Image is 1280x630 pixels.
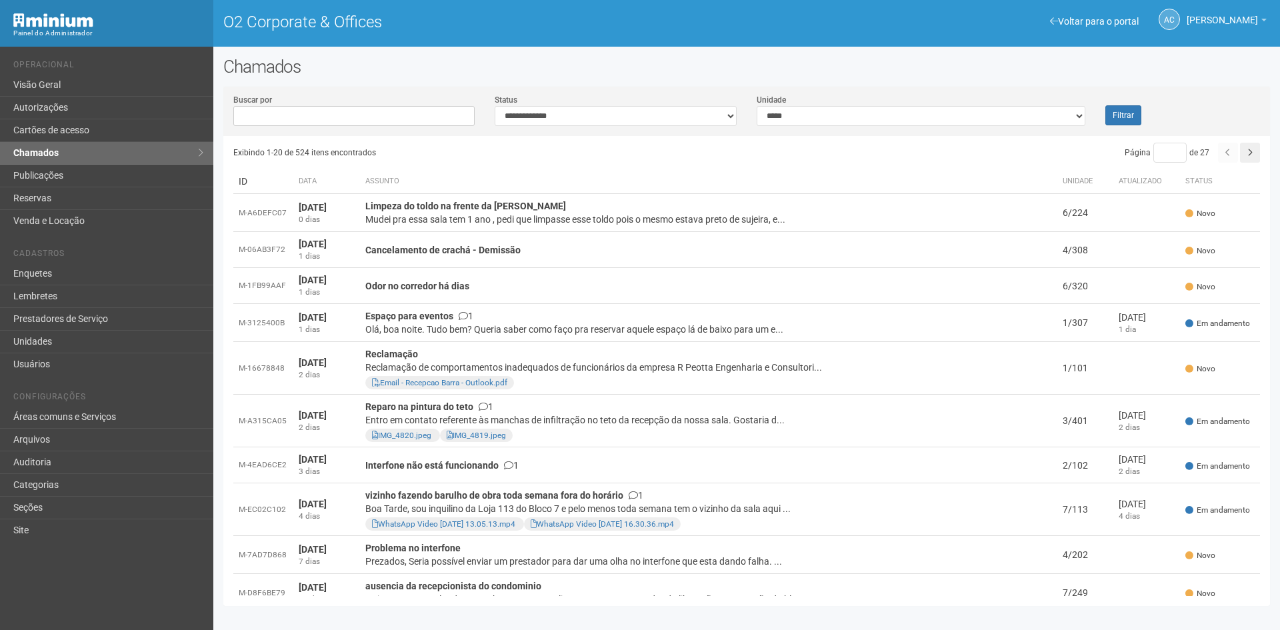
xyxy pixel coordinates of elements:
li: Cadastros [13,249,203,263]
span: 2 dias [1119,467,1140,476]
strong: Espaço para eventos [365,311,453,321]
strong: Reclamação [365,349,418,359]
strong: vizinho fazendo barulho de obra toda semana fora do horário [365,490,623,501]
strong: [DATE] [299,582,327,593]
a: IMG_4819.jpeg [447,431,506,440]
div: Boa Tarde, sou inquilino da Loja 113 do Bloco 7 e pelo menos toda semana tem o vizinho da sala aq... [365,502,1052,515]
th: Data [293,169,360,194]
strong: Reparo na pintura do teto [365,401,473,412]
div: 7 dias [299,556,355,567]
td: 2/102 [1057,447,1113,483]
td: M-06AB3F72 [233,232,293,268]
td: M-1FB99AAF [233,268,293,304]
a: [PERSON_NAME] [1187,17,1267,27]
td: 7/113 [1057,483,1113,536]
span: Novo [1185,281,1215,293]
div: 4 dias [299,511,355,522]
span: 1 [504,460,519,471]
span: Página de 27 [1125,148,1209,157]
span: Novo [1185,208,1215,219]
li: Configurações [13,392,203,406]
td: 4/308 [1057,232,1113,268]
div: Painel do Administrador [13,27,203,39]
strong: [DATE] [299,357,327,368]
span: Novo [1185,245,1215,257]
div: [DATE] [1119,311,1175,324]
td: M-A6DEFC07 [233,194,293,232]
th: Atualizado [1113,169,1180,194]
span: Novo [1185,550,1215,561]
th: Unidade [1057,169,1113,194]
th: Assunto [360,169,1057,194]
span: 1 [479,401,493,412]
strong: Limpeza do toldo na frente da [PERSON_NAME] [365,201,566,211]
strong: [DATE] [299,202,327,213]
label: Status [495,94,517,106]
strong: Cancelamento de crachá - Demissão [365,245,521,255]
a: IMG_4820.jpeg [372,431,431,440]
th: Status [1180,169,1260,194]
div: Reclamação de comportamentos inadequados de funcionários da empresa R Peotta Engenharia e Consult... [365,361,1052,374]
div: [DATE] [1119,409,1175,422]
td: M-3125400B [233,304,293,342]
div: [DATE] [1119,497,1175,511]
a: Voltar para o portal [1050,16,1139,27]
strong: [DATE] [299,410,327,421]
strong: [DATE] [299,312,327,323]
span: Novo [1185,363,1215,375]
span: Ana Carla de Carvalho Silva [1187,2,1258,25]
td: M-D8F6BE79 [233,574,293,612]
td: M-16678848 [233,342,293,395]
td: M-4EAD6CE2 [233,447,293,483]
div: Hoje 15/09 por volta das 15:55h enquanto os clientes estavam aguardando liberação na recepção do ... [365,593,1052,606]
span: 1 [629,490,643,501]
td: ID [233,169,293,194]
td: 4/202 [1057,536,1113,574]
strong: [DATE] [299,239,327,249]
div: 18 dias [299,594,355,605]
td: 6/224 [1057,194,1113,232]
img: Minium [13,13,93,27]
button: Filtrar [1105,105,1141,125]
li: Operacional [13,60,203,74]
span: 1 [459,311,473,321]
div: 3 dias [299,466,355,477]
label: Buscar por [233,94,272,106]
div: [DATE] [1119,453,1175,466]
td: M-A315CA05 [233,395,293,447]
span: Em andamento [1185,318,1250,329]
div: 1 dias [299,251,355,262]
td: M-7AD7D868 [233,536,293,574]
h1: O2 Corporate & Offices [223,13,737,31]
div: 1 dias [299,324,355,335]
label: Unidade [757,94,786,106]
strong: [DATE] [299,499,327,509]
a: Email - Recepcao Barra - Outlook.pdf [372,378,507,387]
td: M-EC02C102 [233,483,293,536]
strong: ausencia da recepcionista do condominio [365,581,541,591]
strong: [DATE] [299,454,327,465]
a: AC [1159,9,1180,30]
div: Exibindo 1-20 de 524 itens encontrados [233,143,747,163]
div: 0 dias [299,214,355,225]
td: 3/401 [1057,395,1113,447]
strong: Problema no interfone [365,543,461,553]
span: Em andamento [1185,505,1250,516]
div: Mudei pra essa sala tem 1 ano , pedi que limpasse esse toldo pois o mesmo estava preto de sujeira... [365,213,1052,226]
div: 2 dias [299,369,355,381]
span: Em andamento [1185,461,1250,472]
div: 2 dias [299,422,355,433]
td: 7/249 [1057,574,1113,612]
strong: Odor no corredor há dias [365,281,469,291]
span: Novo [1185,588,1215,599]
span: 1 dia [1119,325,1136,334]
span: Em andamento [1185,416,1250,427]
strong: Interfone não está funcionando [365,460,499,471]
strong: [DATE] [299,275,327,285]
div: Prezados, Seria possível enviar um prestador para dar uma olha no interfone que esta dando falha.... [365,555,1052,568]
div: Olá, boa noite. Tudo bem? Queria saber como faço pra reservar aquele espaço lá de baixo para um e... [365,323,1052,336]
h2: Chamados [223,57,1270,77]
div: Entro em contato referente às manchas de infiltração no teto da recepção da nossa sala. Gostaria ... [365,413,1052,427]
td: 1/101 [1057,342,1113,395]
span: 2 dias [1119,423,1140,432]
